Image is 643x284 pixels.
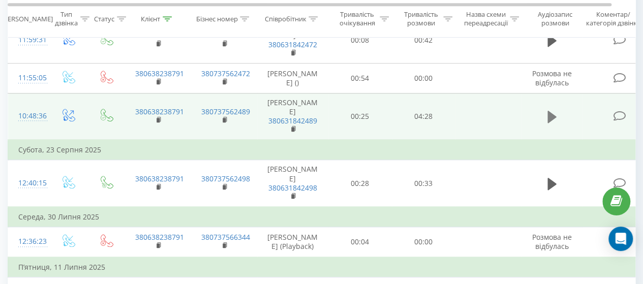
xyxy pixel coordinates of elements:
[392,227,455,257] td: 00:00
[18,232,39,251] div: 12:36:23
[532,69,572,87] span: Розмова не відбулась
[55,11,78,28] div: Тип дзвінка
[392,64,455,93] td: 00:00
[392,17,455,64] td: 00:42
[257,17,328,64] td: [PERSON_NAME]
[201,107,250,116] a: 380737562489
[18,106,39,126] div: 10:48:36
[18,173,39,193] div: 12:40:15
[392,93,455,140] td: 04:28
[268,183,317,193] a: 380631842498
[401,11,441,28] div: Тривалість розмови
[201,232,250,242] a: 380737566344
[584,11,643,28] div: Коментар/категорія дзвінка
[257,93,328,140] td: [PERSON_NAME]
[201,30,250,40] a: 380737562472
[18,30,39,50] div: 11:59:31
[464,11,507,28] div: Назва схеми переадресації
[201,69,250,78] a: 380737562472
[337,11,377,28] div: Тривалість очікування
[328,160,392,207] td: 00:28
[135,174,184,183] a: 380638238791
[268,40,317,49] a: 380631842472
[94,15,114,23] div: Статус
[135,232,184,242] a: 380638238791
[257,64,328,93] td: [PERSON_NAME] ()
[328,64,392,93] td: 00:54
[135,107,184,116] a: 380638238791
[18,68,39,88] div: 11:55:05
[608,227,633,251] div: Open Intercom Messenger
[392,160,455,207] td: 00:33
[141,15,160,23] div: Клієнт
[328,17,392,64] td: 00:08
[257,227,328,257] td: [PERSON_NAME] (Playback)
[257,160,328,207] td: [PERSON_NAME]
[328,227,392,257] td: 00:04
[530,11,579,28] div: Аудіозапис розмови
[268,116,317,125] a: 380631842489
[532,232,572,251] span: Розмова не відбулась
[135,30,184,40] a: 380638238791
[135,69,184,78] a: 380638238791
[196,15,237,23] div: Бізнес номер
[2,15,53,23] div: [PERSON_NAME]
[201,174,250,183] a: 380737562498
[328,93,392,140] td: 00:25
[264,15,306,23] div: Співробітник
